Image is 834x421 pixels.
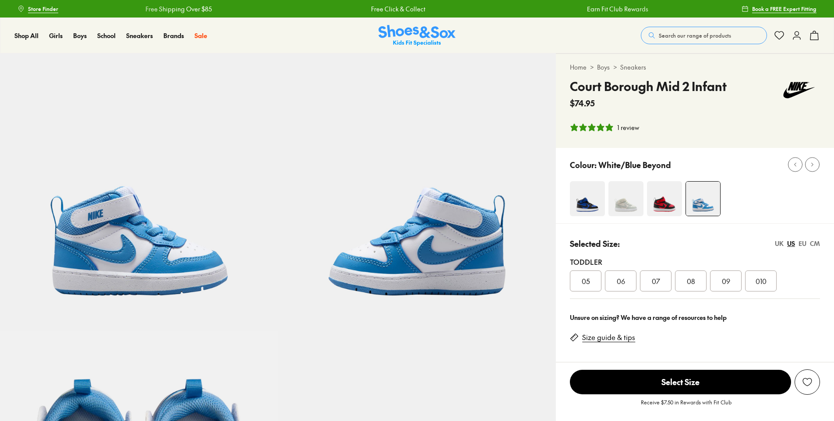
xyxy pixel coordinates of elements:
[570,97,595,109] span: $74.95
[641,398,732,414] p: Receive $7.50 in Rewards with Fit Club
[597,63,610,72] a: Boys
[18,1,58,17] a: Store Finder
[617,276,625,286] span: 06
[570,63,820,72] div: > >
[799,239,806,248] div: EU
[11,4,77,14] a: Free Shipping Over $85
[659,32,731,39] span: Search our range of products
[570,238,620,249] p: Selected Size:
[278,53,556,331] img: 5-527585_1
[570,159,597,171] p: Colour:
[570,123,639,132] button: 5 stars, 1 ratings
[14,31,39,40] a: Shop All
[194,31,207,40] a: Sale
[652,276,660,286] span: 07
[452,4,514,14] a: Earn Fit Club Rewards
[570,181,605,216] img: 4-537458_1
[582,333,635,342] a: Size guide & tips
[742,1,816,17] a: Book a FREE Expert Fitting
[236,4,290,14] a: Free Click & Collect
[126,31,153,40] a: Sneakers
[73,31,87,40] a: Boys
[97,31,116,40] a: School
[570,313,820,322] div: Unsure on sizing? We have a range of resources to help
[49,31,63,40] a: Girls
[787,239,795,248] div: US
[28,5,58,13] span: Store Finder
[598,159,671,171] p: White/Blue Beyond
[810,239,820,248] div: CM
[608,181,643,216] img: 4-537455_1
[570,256,820,267] div: Toddler
[756,276,767,286] span: 010
[778,77,820,103] img: Vendor logo
[620,63,646,72] a: Sneakers
[687,276,695,286] span: 08
[641,27,767,44] button: Search our range of products
[378,25,456,46] a: Shoes & Sox
[378,25,456,46] img: SNS_Logo_Responsive.svg
[163,31,184,40] a: Brands
[617,123,639,132] div: 1 review
[775,239,784,248] div: UK
[647,181,682,216] img: 4-501866_1
[570,63,587,72] a: Home
[582,276,590,286] span: 05
[570,77,727,95] h4: Court Borough Mid 2 Infant
[795,369,820,395] button: Add to Wishlist
[570,369,791,395] button: Select Size
[752,5,816,13] span: Book a FREE Expert Fitting
[686,182,720,216] img: 4-527584_1
[722,276,730,286] span: 09
[9,362,44,395] iframe: Gorgias live chat messenger
[669,4,736,14] a: Free Shipping Over $85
